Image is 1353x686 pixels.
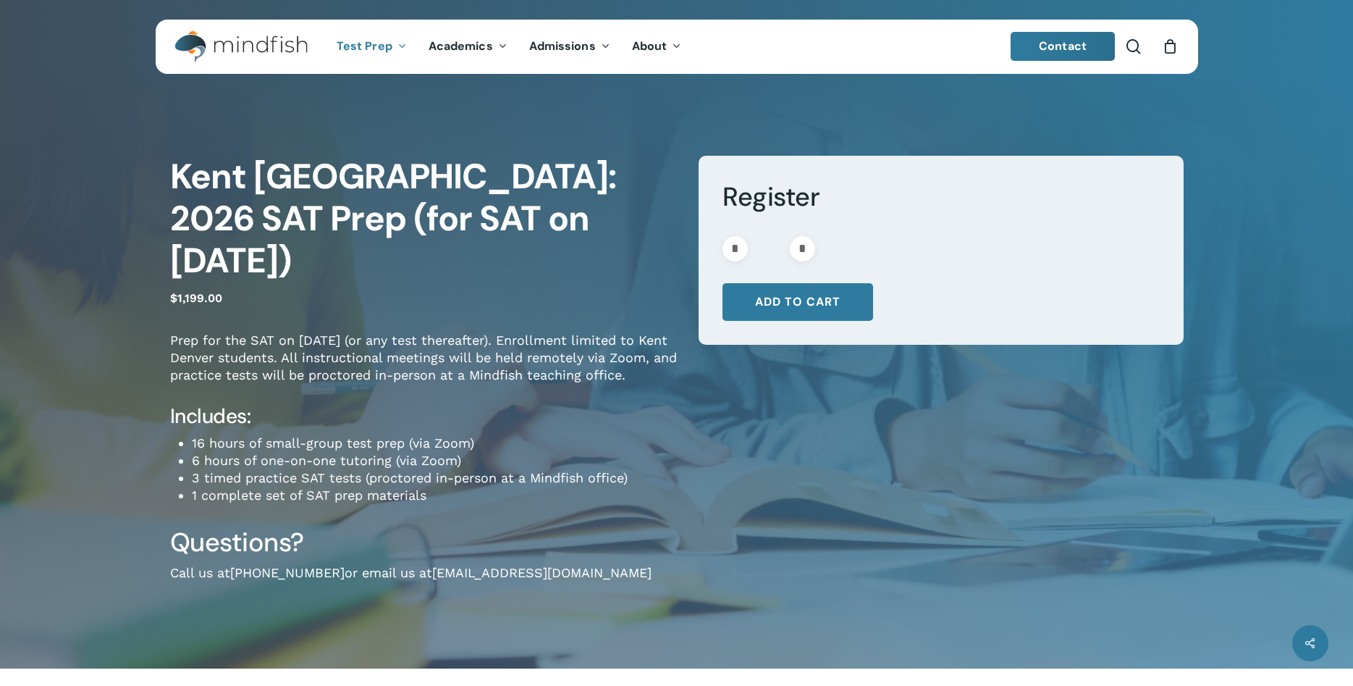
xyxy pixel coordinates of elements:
[170,526,677,559] h3: Questions?
[192,435,677,452] li: 16 hours of small-group test prep (via Zoom)
[432,565,652,580] a: [EMAIL_ADDRESS][DOMAIN_NAME]
[752,236,785,262] input: Product quantity
[170,564,677,601] p: Call us at or email us at
[192,487,677,504] li: 1 complete set of SAT prep materials
[418,41,518,53] a: Academics
[192,452,677,469] li: 6 hours of one-on-one tutoring (via Zoom)
[722,180,1159,214] h3: Register
[170,403,677,430] h4: Includes:
[1039,38,1087,54] span: Contact
[326,41,418,53] a: Test Prep
[170,291,222,305] bdi: 1,199.00
[326,20,692,74] nav: Main Menu
[518,41,621,53] a: Admissions
[230,565,345,580] a: [PHONE_NUMBER]
[1011,32,1115,61] a: Contact
[429,38,493,54] span: Academics
[1163,38,1179,54] a: Cart
[621,41,693,53] a: About
[170,156,677,282] h1: Kent [GEOGRAPHIC_DATA]: 2026 SAT Prep (for SAT on [DATE])
[337,38,392,54] span: Test Prep
[192,469,677,487] li: 3 timed practice SAT tests (proctored in-person at a Mindfish office)
[156,20,1198,74] header: Main Menu
[632,38,667,54] span: About
[722,283,873,321] button: Add to cart
[529,38,596,54] span: Admissions
[170,332,677,403] p: Prep for the SAT on [DATE] (or any test thereafter). Enrollment limited to Kent Denver students. ...
[170,291,177,305] span: $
